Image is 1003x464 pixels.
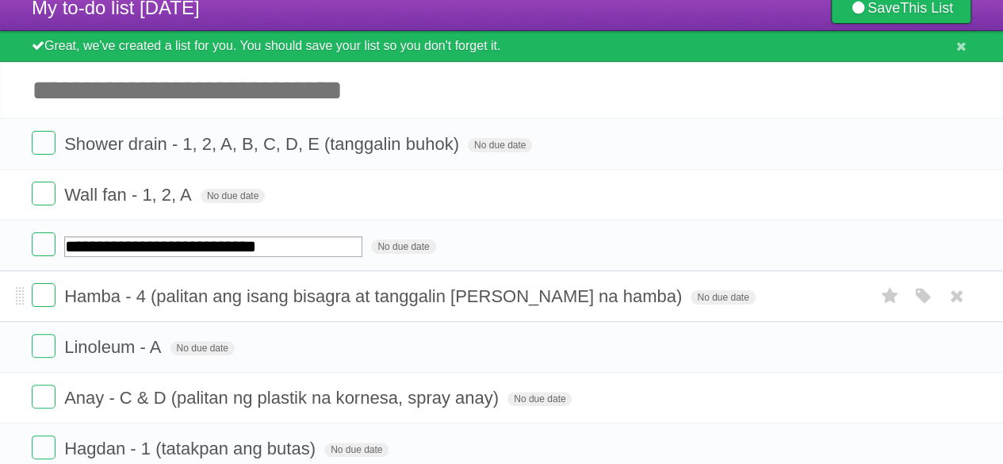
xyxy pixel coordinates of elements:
[32,232,56,256] label: Done
[691,290,755,305] span: No due date
[32,385,56,408] label: Done
[201,189,265,203] span: No due date
[64,337,165,357] span: Linoleum - A
[468,138,532,152] span: No due date
[32,283,56,307] label: Done
[32,435,56,459] label: Done
[64,439,320,458] span: Hagdan - 1 (tatakpan ang butas)
[64,185,196,205] span: Wall fan - 1, 2, A
[32,131,56,155] label: Done
[32,182,56,205] label: Done
[875,283,905,309] label: Star task
[170,341,235,355] span: No due date
[64,134,463,154] span: Shower drain - 1, 2, A, B, C, D, E (tanggalin buhok)
[371,240,435,254] span: No due date
[64,286,686,306] span: Hamba - 4 (palitan ang isang bisagra at tanggalin [PERSON_NAME] na hamba)
[32,334,56,358] label: Done
[64,388,503,408] span: Anay - C & D (palitan ng plastik na kornesa, spray anay)
[324,443,389,457] span: No due date
[507,392,572,406] span: No due date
